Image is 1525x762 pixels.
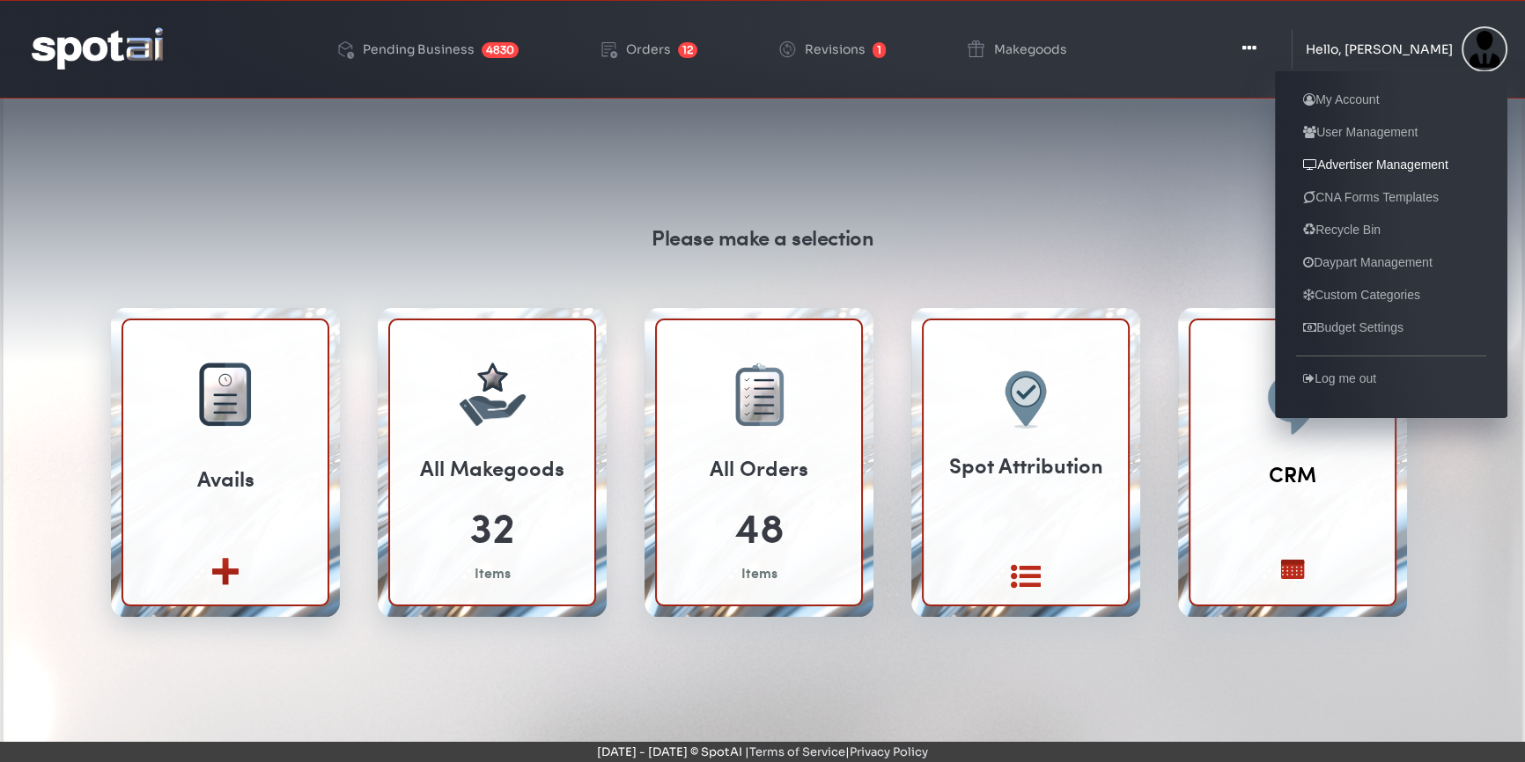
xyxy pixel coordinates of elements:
[1296,187,1446,208] a: CNA Forms Templates
[1296,252,1440,273] a: Daypart Management
[420,452,564,483] div: All Makegoods
[1296,219,1388,240] a: Recycle Bin
[951,11,1081,88] a: Makegoods
[744,403,750,407] img: vector-41.svg
[213,393,237,414] img: group-28.png
[1306,43,1453,55] div: Hello, [PERSON_NAME]
[735,367,784,426] img: group-31.png
[1296,154,1455,175] a: Advertiser Management
[178,601,273,621] div: Create new
[752,363,759,370] img: vector-37.svg
[1296,368,1383,389] a: Log me out
[1269,458,1316,489] a: CRM
[710,452,808,483] div: All Orders
[961,600,1090,620] div: Google vs Post Logs
[678,42,697,58] span: 12
[123,463,328,494] div: Avails
[1292,30,1293,69] img: line-1.svg
[754,378,774,414] img: group-32.png
[1296,121,1425,143] a: User Management
[994,43,1067,55] div: Makegoods
[320,11,533,88] a: Pending Business 4830
[989,363,1063,436] img: spot-attribution.png
[873,42,886,58] span: 1
[626,43,671,55] div: Orders
[1245,535,1340,604] img: my_calendar_icon_BA2B1B_centered_bigger.svg
[850,744,928,759] a: Privacy Policy
[1296,89,1386,110] a: My Account
[1296,284,1427,305] a: Custom Categories
[1462,26,1507,72] img: Sterling Cooper & Partners
[777,39,798,60] img: change-circle.png
[961,575,1090,620] a: Google vs Post Logs
[759,363,766,370] img: vector-36.svg
[741,562,777,582] div: Items
[744,386,750,391] img: vector-39.svg
[652,222,873,253] div: Please make a selection
[749,744,845,759] a: Terms of Service
[199,363,251,426] img: group-27.png
[463,404,467,407] img: vector-34.svg
[1245,592,1340,626] a: My Calendar
[744,377,750,382] img: vector-38.svg
[388,319,596,606] a: All Makegoods 32 Items
[805,43,866,55] div: Revisions
[178,531,273,599] img: create-new-2.svg
[482,42,519,58] span: 4830
[598,39,619,60] img: order-play.png
[655,319,863,606] a: All Orders 48 Items
[1251,363,1335,446] img: CRM-V4.png
[1296,317,1411,338] a: Budget Settings
[734,495,785,556] div: 48
[32,27,163,69] img: logo-reversed.png
[218,373,232,386] img: group-29.png
[584,11,711,88] a: Orders 12
[762,11,900,88] a: Revisions 1
[335,39,356,60] img: deployed-code-history.png
[744,412,750,416] img: vector-42.svg
[744,394,750,399] img: vector-40.svg
[475,562,511,582] div: Items
[469,495,515,556] div: 32
[924,450,1128,480] div: Spot Attribution
[363,43,475,55] div: Pending Business
[178,588,273,621] a: Create new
